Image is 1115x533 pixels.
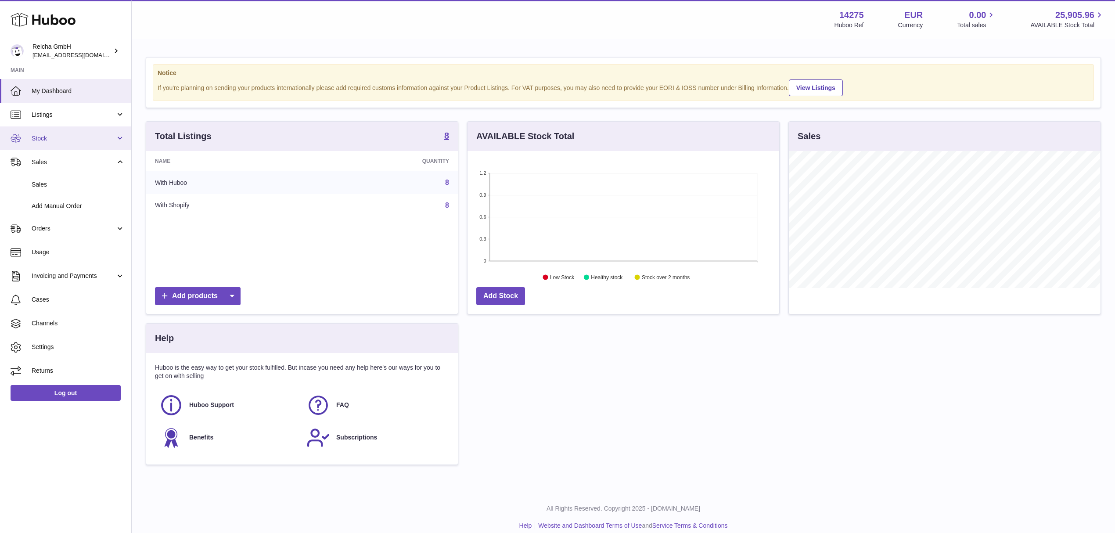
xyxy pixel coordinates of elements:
h3: AVAILABLE Stock Total [476,130,574,142]
a: Add products [155,287,241,305]
span: Stock [32,134,115,143]
div: Currency [898,21,923,29]
td: With Huboo [146,171,314,194]
th: Name [146,151,314,171]
span: Settings [32,343,125,351]
span: Returns [32,367,125,375]
a: FAQ [306,393,445,417]
span: Orders [32,224,115,233]
span: AVAILABLE Stock Total [1030,21,1104,29]
text: 1.2 [479,170,486,176]
span: Benefits [189,433,213,442]
div: If you're planning on sending your products internationally please add required customs informati... [158,78,1089,96]
span: My Dashboard [32,87,125,95]
text: 0 [483,258,486,263]
span: Total sales [957,21,996,29]
strong: EUR [904,9,923,21]
img: internalAdmin-14275@internal.huboo.com [11,44,24,58]
span: Subscriptions [336,433,377,442]
text: 0.3 [479,236,486,241]
span: Sales [32,180,125,189]
a: Subscriptions [306,426,445,450]
span: Invoicing and Payments [32,272,115,280]
a: Service Terms & Conditions [652,522,728,529]
span: Usage [32,248,125,256]
a: 8 [444,131,449,142]
li: and [535,522,727,530]
span: Add Manual Order [32,202,125,210]
strong: 14275 [839,9,864,21]
th: Quantity [314,151,458,171]
span: Channels [32,319,125,328]
a: 0.00 Total sales [957,9,996,29]
a: Help [519,522,532,529]
span: 25,905.96 [1055,9,1094,21]
h3: Total Listings [155,130,212,142]
text: Low Stock [550,274,575,281]
a: View Listings [789,79,843,96]
div: Relcha GmbH [32,43,111,59]
strong: Notice [158,69,1089,77]
h3: Sales [798,130,820,142]
a: Log out [11,385,121,401]
a: Benefits [159,426,298,450]
text: 0.9 [479,192,486,198]
span: Huboo Support [189,401,234,409]
a: Huboo Support [159,393,298,417]
p: Huboo is the easy way to get your stock fulfilled. But incase you need any help here's our ways f... [155,364,449,380]
a: Add Stock [476,287,525,305]
span: [EMAIL_ADDRESS][DOMAIN_NAME] [32,51,129,58]
span: Listings [32,111,115,119]
span: Sales [32,158,115,166]
span: FAQ [336,401,349,409]
text: 0.6 [479,214,486,220]
td: With Shopify [146,194,314,217]
a: 8 [445,179,449,186]
span: Cases [32,295,125,304]
text: Stock over 2 months [642,274,690,281]
strong: 8 [444,131,449,140]
text: Healthy stock [591,274,623,281]
a: 25,905.96 AVAILABLE Stock Total [1030,9,1104,29]
h3: Help [155,332,174,344]
a: 8 [445,202,449,209]
div: Huboo Ref [834,21,864,29]
p: All Rights Reserved. Copyright 2025 - [DOMAIN_NAME] [139,504,1108,513]
span: 0.00 [969,9,986,21]
a: Website and Dashboard Terms of Use [538,522,642,529]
